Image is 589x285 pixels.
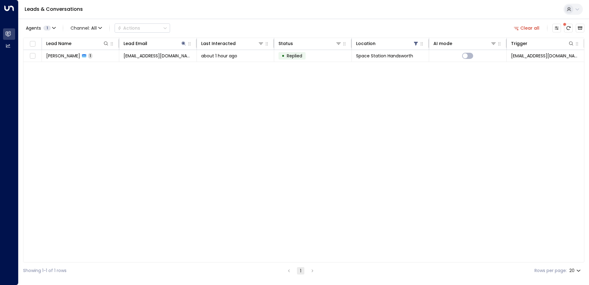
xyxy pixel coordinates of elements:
span: All [91,26,97,31]
div: • [282,51,285,61]
span: ultery@hotmail.com [124,53,192,59]
span: 1 [88,53,92,58]
div: Last Interacted [201,40,264,47]
div: Actions [117,25,140,31]
nav: pagination navigation [285,267,316,275]
div: Showing 1-1 of 1 rows [23,267,67,274]
button: Archived Leads [576,24,584,32]
a: Leads & Conversations [25,6,83,13]
div: Button group with a nested menu [115,23,170,33]
span: about 1 hour ago [201,53,237,59]
div: Lead Name [46,40,71,47]
div: Trigger [511,40,527,47]
span: leads@space-station.co.uk [511,53,580,59]
div: Lead Email [124,40,186,47]
div: AI mode [433,40,496,47]
div: AI mode [433,40,452,47]
span: There are new threads available. Refresh the grid to view the latest updates. [564,24,573,32]
div: Location [356,40,419,47]
span: Space Station Handsworth [356,53,413,59]
button: page 1 [297,267,304,275]
div: Status [278,40,341,47]
span: Toggle select all [29,40,36,48]
span: Replied [287,53,302,59]
div: Status [278,40,293,47]
button: Channel:All [68,24,104,32]
div: 20 [569,266,582,275]
label: Rows per page: [534,267,567,274]
span: Channel: [68,24,104,32]
span: Francis Ulter [46,53,80,59]
div: Lead Email [124,40,147,47]
button: Agents1 [23,24,58,32]
button: Clear all [511,24,542,32]
div: Trigger [511,40,574,47]
span: Toggle select row [29,52,36,60]
div: Lead Name [46,40,109,47]
button: Customize [552,24,561,32]
button: Actions [115,23,170,33]
span: Agents [26,26,41,30]
div: Last Interacted [201,40,236,47]
span: 1 [43,26,51,31]
div: Location [356,40,376,47]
